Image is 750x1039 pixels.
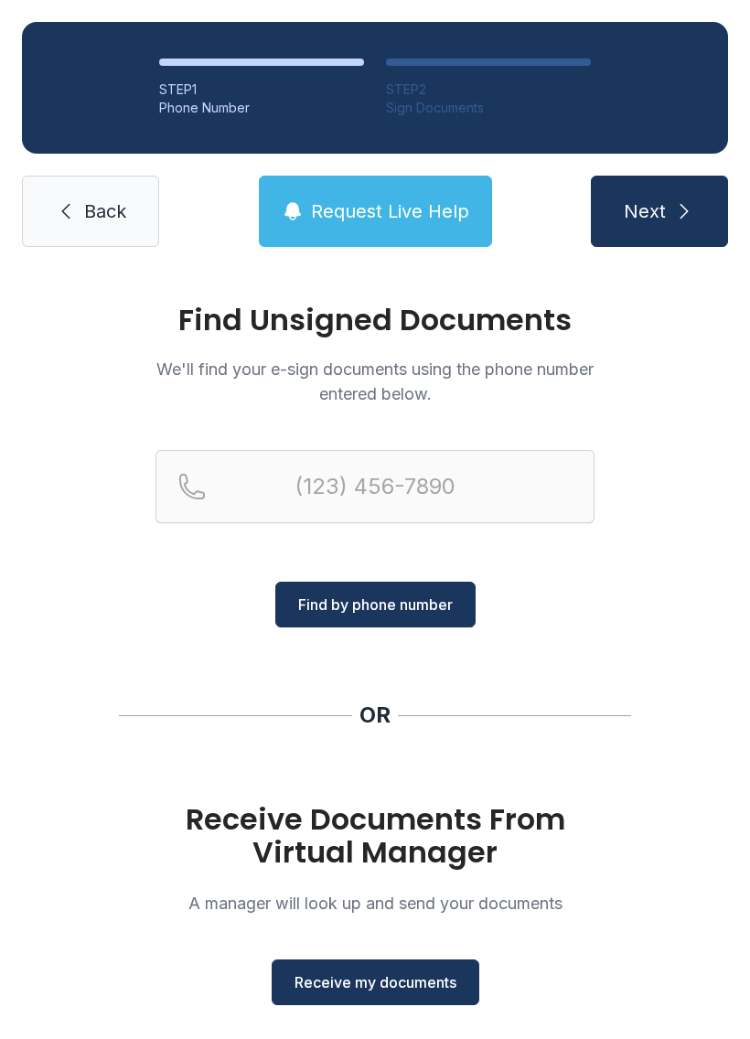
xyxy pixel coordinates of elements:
[155,450,595,523] input: Reservation phone number
[298,594,453,616] span: Find by phone number
[624,198,666,224] span: Next
[84,198,126,224] span: Back
[159,80,364,99] div: STEP 1
[295,971,456,993] span: Receive my documents
[155,357,595,406] p: We'll find your e-sign documents using the phone number entered below.
[159,99,364,117] div: Phone Number
[155,803,595,869] h1: Receive Documents From Virtual Manager
[155,305,595,335] h1: Find Unsigned Documents
[311,198,469,224] span: Request Live Help
[155,891,595,916] p: A manager will look up and send your documents
[386,99,591,117] div: Sign Documents
[386,80,591,99] div: STEP 2
[359,701,391,730] div: OR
